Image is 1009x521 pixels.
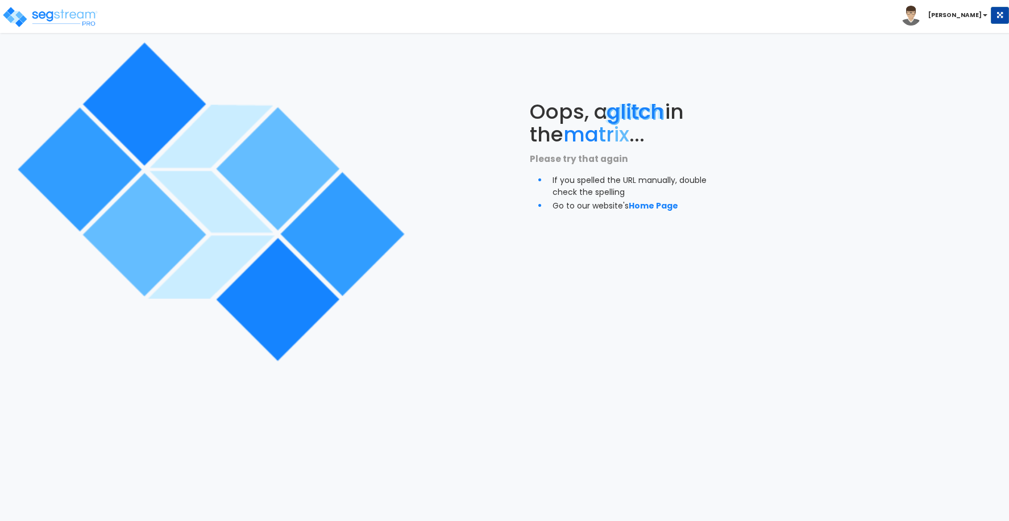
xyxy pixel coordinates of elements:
b: [PERSON_NAME] [928,11,982,19]
a: Home Page [629,200,678,211]
span: ix [614,120,629,149]
img: logo_pro_r.png [2,6,98,28]
img: avatar.png [901,6,921,26]
span: glitch [608,97,665,126]
li: Go to our website's [553,198,732,212]
span: Oops, a in the ... [530,97,684,149]
li: If you spelled the URL manually, double check the spelling [553,172,732,198]
p: Please try that again [530,152,732,166]
span: tr [599,120,614,149]
span: ma [563,120,599,149]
